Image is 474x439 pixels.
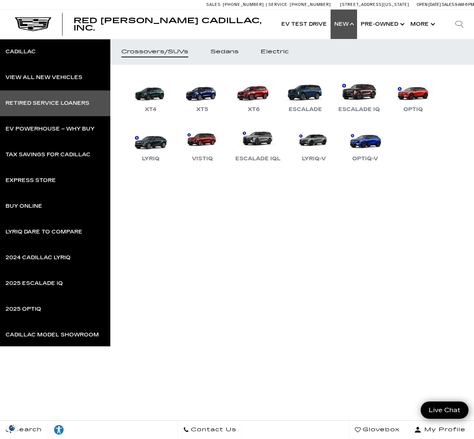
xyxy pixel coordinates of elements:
[6,255,71,260] div: 2024 Cadillac LYRIQ
[6,101,89,106] div: Retired Service Loaners
[331,10,357,39] a: New
[417,2,441,7] span: Open [DATE]
[188,154,217,163] div: VISTIQ
[292,125,336,163] a: LYRIQ-V
[400,105,427,114] div: OPTIQ
[4,424,21,432] section: Click to Open Cookie Consent Modal
[180,125,224,163] a: VISTIQ
[445,10,474,39] div: Search
[425,406,464,414] span: Live Chat
[206,2,222,7] span: Sales:
[361,425,400,435] span: Glovebox
[6,204,42,209] div: Buy Online
[189,425,236,435] span: Contact Us
[335,105,384,114] div: Escalade IQ
[250,39,300,65] a: Electric
[129,125,173,163] a: LYRIQ
[391,76,435,114] a: OPTIQ
[343,125,387,163] a: OPTIQ-V
[407,10,437,39] button: More
[335,76,384,114] a: Escalade IQ
[206,3,266,7] a: Sales: [PHONE_NUMBER]
[141,105,160,114] div: XT4
[210,49,239,54] div: Sedans
[6,75,82,80] div: View All New Vehicles
[6,307,41,312] div: 2025 OPTIQ
[232,125,284,163] a: Escalade IQL
[121,49,188,54] div: Crossovers/SUVs
[278,10,331,39] a: EV Test Drive
[15,17,51,31] img: Cadillac Dark Logo with Cadillac White Text
[266,3,333,7] a: Service: [PHONE_NUMBER]
[129,76,173,114] a: XT4
[6,178,56,183] div: Express Store
[285,105,326,114] div: Escalade
[6,332,99,338] div: Cadillac Model Showroom
[232,154,284,163] div: Escalade IQL
[290,2,331,7] span: [PHONE_NUMBER]
[6,49,36,54] div: Cadillac
[298,154,329,163] div: LYRIQ-V
[6,152,90,157] div: Tax Savings for Cadillac
[349,154,382,163] div: OPTIQ-V
[110,39,199,65] a: Crossovers/SUVs
[177,421,242,439] a: Contact Us
[6,126,95,132] div: EV Powerhouse – Why Buy
[48,424,70,435] div: Explore your accessibility options
[199,39,250,65] a: Sedans
[421,425,466,435] span: My Profile
[74,17,270,32] a: Red [PERSON_NAME] Cadillac, Inc.
[138,154,163,163] div: LYRIQ
[340,2,409,7] a: [STREET_ADDRESS][US_STATE]
[349,421,406,439] a: Glovebox
[74,16,261,32] span: Red [PERSON_NAME] Cadillac, Inc.
[261,49,289,54] div: Electric
[48,421,70,439] a: Explore your accessibility options
[223,2,264,7] span: [PHONE_NUMBER]
[6,281,63,286] div: 2025 Escalade IQ
[406,421,474,439] button: Open user profile menu
[442,2,455,7] span: Sales:
[6,229,82,235] div: LYRIQ Dare to Compare
[268,2,289,7] span: Service:
[11,425,42,435] span: Search
[455,2,474,7] span: 9 AM-6 PM
[244,105,263,114] div: XT6
[4,424,21,432] img: Opt-Out Icon
[283,76,327,114] a: Escalade
[180,76,224,114] a: XT5
[421,401,468,419] a: Live Chat
[357,10,407,39] a: Pre-Owned
[193,105,212,114] div: XT5
[232,76,276,114] a: XT6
